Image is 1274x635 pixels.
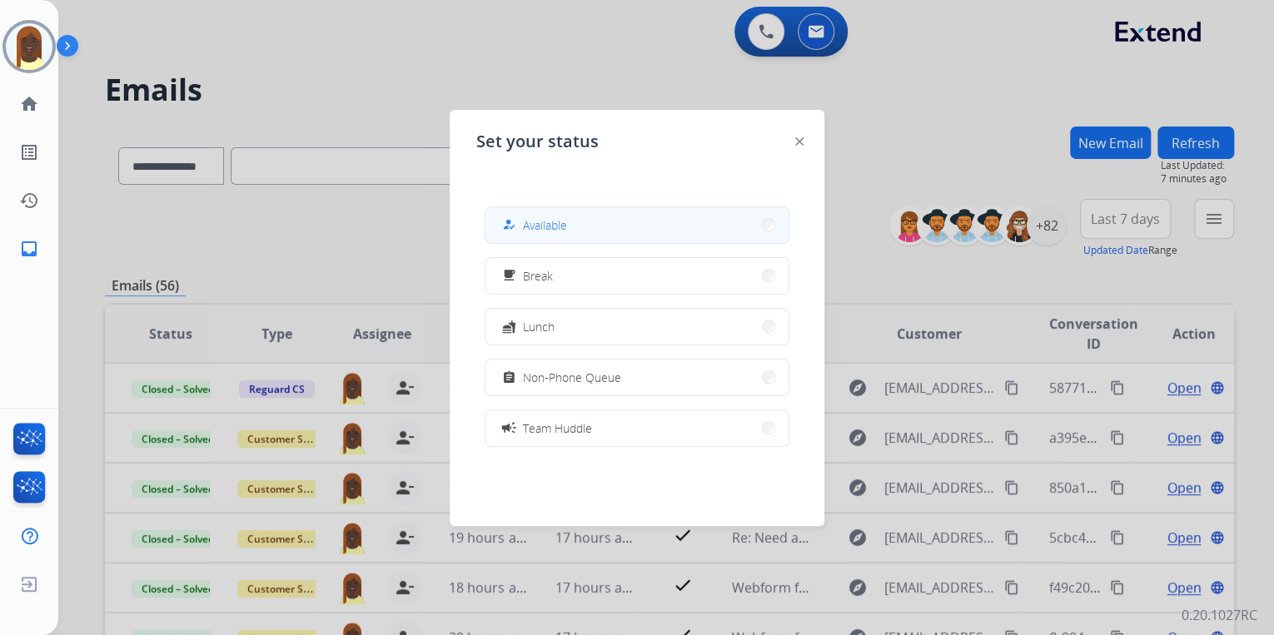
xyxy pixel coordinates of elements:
[485,309,789,345] button: Lunch
[795,137,804,146] img: close-button
[19,142,39,162] mat-icon: list_alt
[502,370,516,384] mat-icon: assignment
[502,218,516,232] mat-icon: how_to_reg
[485,207,789,243] button: Available
[523,216,567,234] span: Available
[523,419,592,437] span: Team Huddle
[6,23,52,70] img: avatar
[500,419,517,436] mat-icon: campaign
[485,360,789,395] button: Non-Phone Queue
[19,191,39,211] mat-icon: history
[485,258,789,294] button: Break
[523,318,555,335] span: Lunch
[19,239,39,259] mat-icon: inbox
[476,130,599,153] span: Set your status
[1182,605,1257,625] p: 0.20.1027RC
[502,320,516,334] mat-icon: fastfood
[502,269,516,283] mat-icon: free_breakfast
[523,267,553,285] span: Break
[19,94,39,114] mat-icon: home
[485,410,789,446] button: Team Huddle
[523,369,621,386] span: Non-Phone Queue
